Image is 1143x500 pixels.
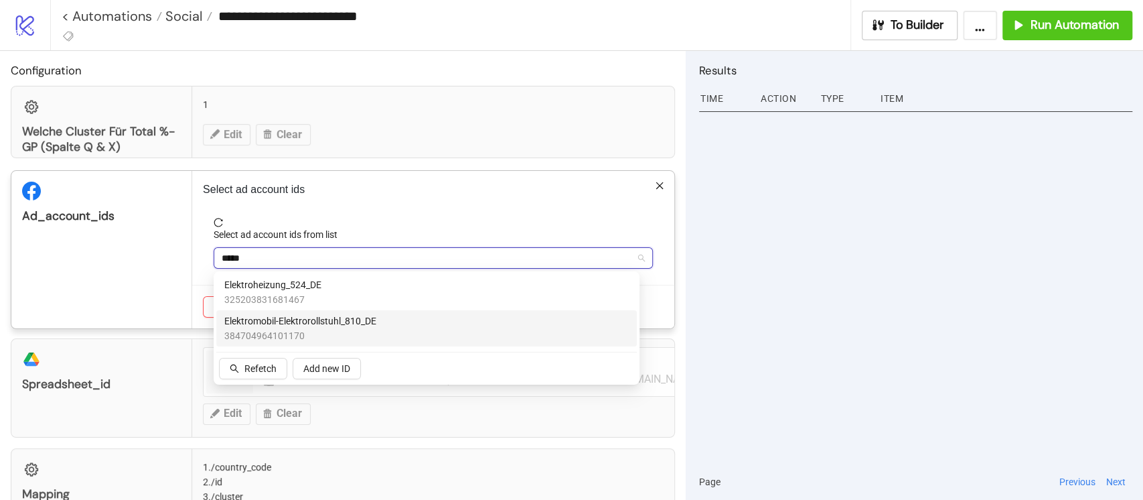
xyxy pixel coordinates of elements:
[162,9,212,23] a: Social
[1002,11,1132,40] button: Run Automation
[219,358,287,379] button: Refetch
[963,11,997,40] button: ...
[214,227,346,242] label: Select ad account ids from list
[62,9,162,23] a: < Automations
[1031,17,1119,33] span: Run Automation
[699,475,720,489] span: Page
[699,62,1132,79] h2: Results
[162,7,202,25] span: Social
[293,358,361,379] button: Add new ID
[230,364,239,373] span: search
[1055,475,1099,489] button: Previous
[222,250,244,266] input: Select ad account ids from list
[224,314,376,328] span: Elektromobil-Elektrorollstuhl_810_DE
[819,86,870,111] div: Type
[862,11,958,40] button: To Builder
[203,182,664,198] p: Select ad account ids
[216,274,637,310] div: Elektroheizung_524_DE
[699,86,750,111] div: Time
[224,328,376,343] span: 384704964101170
[214,218,653,227] span: reload
[655,181,664,190] span: close
[879,86,1132,111] div: Item
[891,17,944,33] span: To Builder
[216,310,637,347] div: Elektromobil-Elektrorollstuhl_810_DE
[224,292,321,307] span: 325203831681467
[303,363,350,374] span: Add new ID
[244,363,277,374] span: Refetch
[22,208,181,224] div: ad_account_ids
[11,62,675,79] h2: Configuration
[224,277,321,292] span: Elektroheizung_524_DE
[759,86,810,111] div: Action
[1102,475,1130,489] button: Next
[203,296,252,318] button: Cancel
